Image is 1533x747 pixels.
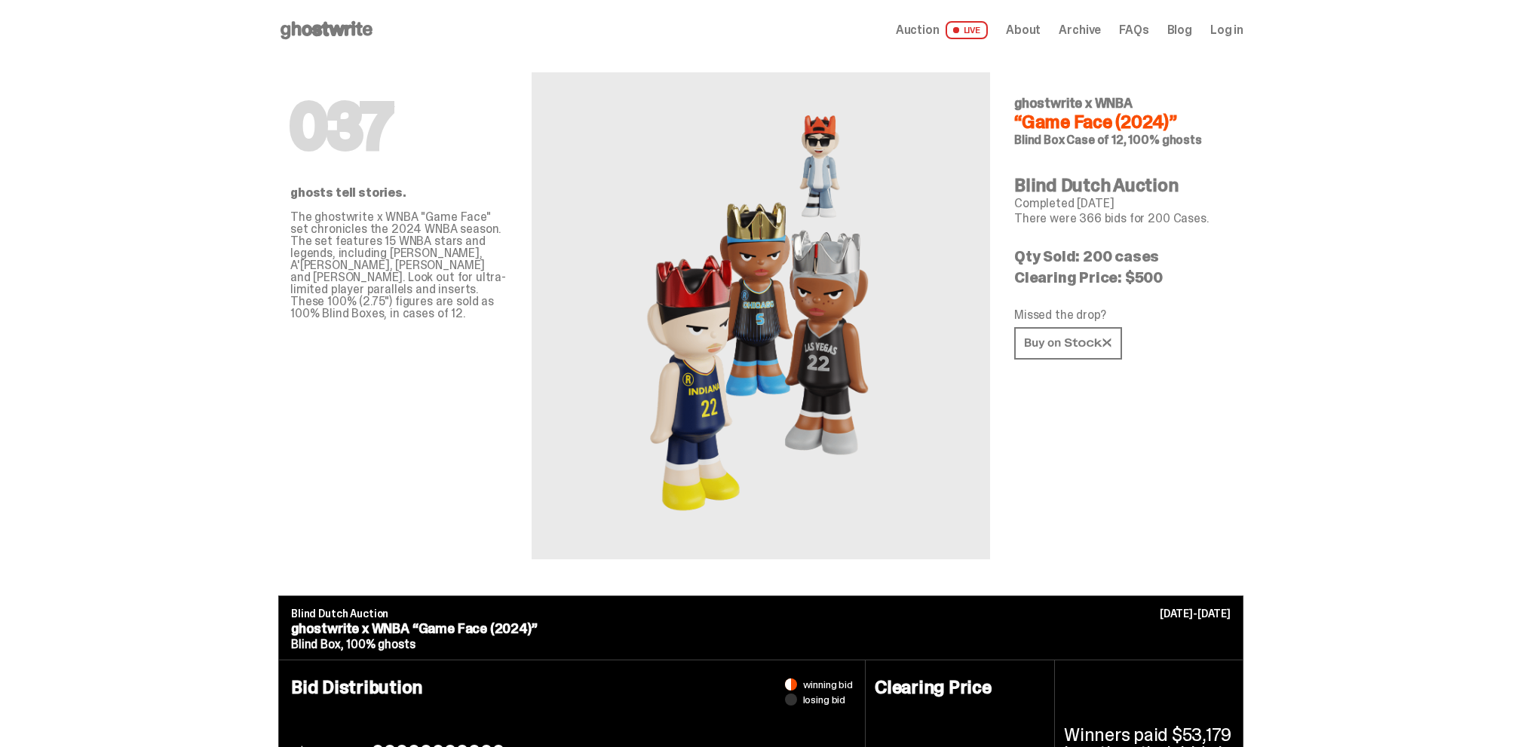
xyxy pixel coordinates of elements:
h4: Bid Distribution [291,678,853,745]
p: Blind Dutch Auction [291,608,1231,619]
a: Archive [1059,24,1101,36]
p: Clearing Price: $500 [1014,270,1231,285]
h1: 037 [290,96,507,157]
span: winning bid [803,679,853,690]
span: Blind Box [1014,132,1065,148]
p: Completed [DATE] [1014,197,1231,210]
p: Missed the drop? [1014,309,1231,321]
p: ghostwrite x WNBA “Game Face (2024)” [291,622,1231,635]
a: Auction LIVE [896,21,988,39]
p: There were 366 bids for 200 Cases. [1014,213,1231,225]
span: losing bid [803,694,846,705]
p: Qty Sold: 200 cases [1014,249,1231,264]
p: The ghostwrite x WNBA "Game Face" set chronicles the 2024 WNBA season. The set features 15 WNBA s... [290,211,507,320]
span: Case of 12, 100% ghosts [1066,132,1201,148]
img: WNBA&ldquo;Game Face (2024)&rdquo; [644,109,877,523]
span: ghostwrite x WNBA [1014,94,1133,112]
a: Blog [1167,24,1192,36]
p: ghosts tell stories. [290,187,507,199]
span: 100% ghosts [346,636,415,652]
h4: Blind Dutch Auction [1014,176,1231,194]
span: LIVE [946,21,989,39]
span: Auction [896,24,940,36]
a: About [1006,24,1041,36]
h4: Clearing Price [875,678,1045,696]
span: Blind Box, [291,636,343,652]
p: [DATE]-[DATE] [1160,608,1231,619]
h4: “Game Face (2024)” [1014,113,1231,131]
a: FAQs [1119,24,1148,36]
a: Log in [1210,24,1243,36]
